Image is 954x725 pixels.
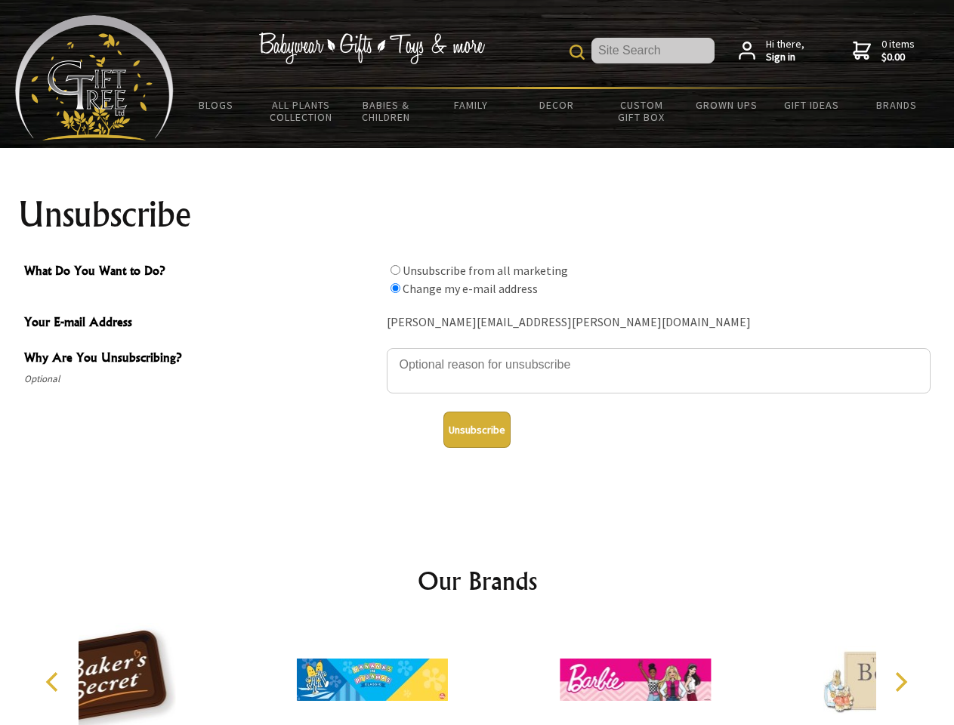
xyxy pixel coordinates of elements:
a: BLOGS [174,89,259,121]
img: product search [570,45,585,60]
a: Gift Ideas [769,89,854,121]
strong: $0.00 [881,51,915,64]
h2: Our Brands [30,563,925,599]
span: Your E-mail Address [24,313,379,335]
span: What Do You Want to Do? [24,261,379,283]
a: Family [429,89,514,121]
span: Optional [24,370,379,388]
span: Hi there, [766,38,804,64]
input: What Do You Want to Do? [391,265,400,275]
a: Decor [514,89,599,121]
img: Babyware - Gifts - Toys and more... [15,15,174,140]
span: 0 items [881,37,915,64]
a: Hi there,Sign in [739,38,804,64]
button: Unsubscribe [443,412,511,448]
label: Change my e-mail address [403,281,538,296]
img: Babywear - Gifts - Toys & more [258,32,485,64]
label: Unsubscribe from all marketing [403,263,568,278]
a: Grown Ups [684,89,769,121]
h1: Unsubscribe [18,196,937,233]
a: All Plants Collection [259,89,344,133]
a: Brands [854,89,940,121]
a: Custom Gift Box [599,89,684,133]
a: Babies & Children [344,89,429,133]
a: 0 items$0.00 [853,38,915,64]
span: Why Are You Unsubscribing? [24,348,379,370]
input: Site Search [591,38,715,63]
div: [PERSON_NAME][EMAIL_ADDRESS][PERSON_NAME][DOMAIN_NAME] [387,311,931,335]
strong: Sign in [766,51,804,64]
button: Next [884,665,917,699]
input: What Do You Want to Do? [391,283,400,293]
button: Previous [38,665,71,699]
textarea: Why Are You Unsubscribing? [387,348,931,393]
